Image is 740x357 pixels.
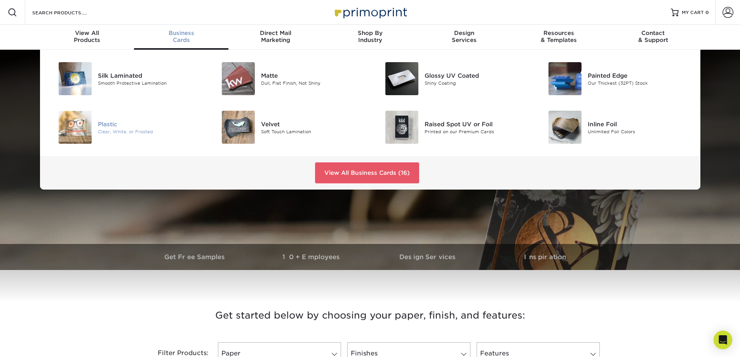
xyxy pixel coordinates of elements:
img: Painted Edge Business Cards [548,62,582,95]
div: Glossy UV Coated [425,71,528,80]
div: Products [40,30,134,44]
span: Design [417,30,512,37]
div: Open Intercom Messenger [714,331,732,349]
div: Raised Spot UV or Foil [425,120,528,128]
div: Marketing [228,30,323,44]
div: Services [417,30,512,44]
div: Unlimited Foil Colors [588,128,691,135]
img: Plastic Business Cards [59,111,92,144]
div: Dull, Flat Finish, Not Shiny [261,80,364,86]
img: Matte Business Cards [222,62,255,95]
a: View AllProducts [40,25,134,50]
div: Soft Touch Lamination [261,128,364,135]
div: Velvet [261,120,364,128]
span: Direct Mail [228,30,323,37]
a: Silk Laminated Business Cards Silk Laminated Smooth Protective Lamination [49,59,201,98]
a: Raised Spot UV or Foil Business Cards Raised Spot UV or Foil Printed on our Premium Cards [376,108,528,147]
img: Velvet Business Cards [222,111,255,144]
div: Printed on our Premium Cards [425,128,528,135]
div: Our Thickest (32PT) Stock [588,80,691,86]
span: Contact [606,30,700,37]
div: Shiny Coating [425,80,528,86]
a: Matte Business Cards Matte Dull, Flat Finish, Not Shiny [212,59,364,98]
div: Smooth Protective Lamination [98,80,201,86]
span: View All [40,30,134,37]
div: & Support [606,30,700,44]
div: Painted Edge [588,71,691,80]
span: Shop By [323,30,417,37]
a: Velvet Business Cards Velvet Soft Touch Lamination [212,108,364,147]
div: Inline Foil [588,120,691,128]
img: Silk Laminated Business Cards [59,62,92,95]
a: BusinessCards [134,25,228,50]
a: Resources& Templates [512,25,606,50]
a: Shop ByIndustry [323,25,417,50]
div: Silk Laminated [98,71,201,80]
input: SEARCH PRODUCTS..... [31,8,107,17]
span: Business [134,30,228,37]
a: Contact& Support [606,25,700,50]
a: Painted Edge Business Cards Painted Edge Our Thickest (32PT) Stock [539,59,691,98]
a: DesignServices [417,25,512,50]
img: Glossy UV Coated Business Cards [385,62,418,95]
div: Matte [261,71,364,80]
h3: Get started below by choosing your paper, finish, and features: [143,298,597,333]
img: Raised Spot UV or Foil Business Cards [385,111,418,144]
div: Plastic [98,120,201,128]
span: 0 [705,10,709,15]
a: Glossy UV Coated Business Cards Glossy UV Coated Shiny Coating [376,59,528,98]
div: Clear, White, or Frosted [98,128,201,135]
a: Inline Foil Business Cards Inline Foil Unlimited Foil Colors [539,108,691,147]
span: Resources [512,30,606,37]
div: Industry [323,30,417,44]
span: MY CART [682,9,704,16]
a: Direct MailMarketing [228,25,323,50]
div: Cards [134,30,228,44]
a: View All Business Cards (16) [315,162,419,183]
img: Inline Foil Business Cards [548,111,582,144]
img: Primoprint [331,4,409,21]
div: & Templates [512,30,606,44]
a: Plastic Business Cards Plastic Clear, White, or Frosted [49,108,201,147]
